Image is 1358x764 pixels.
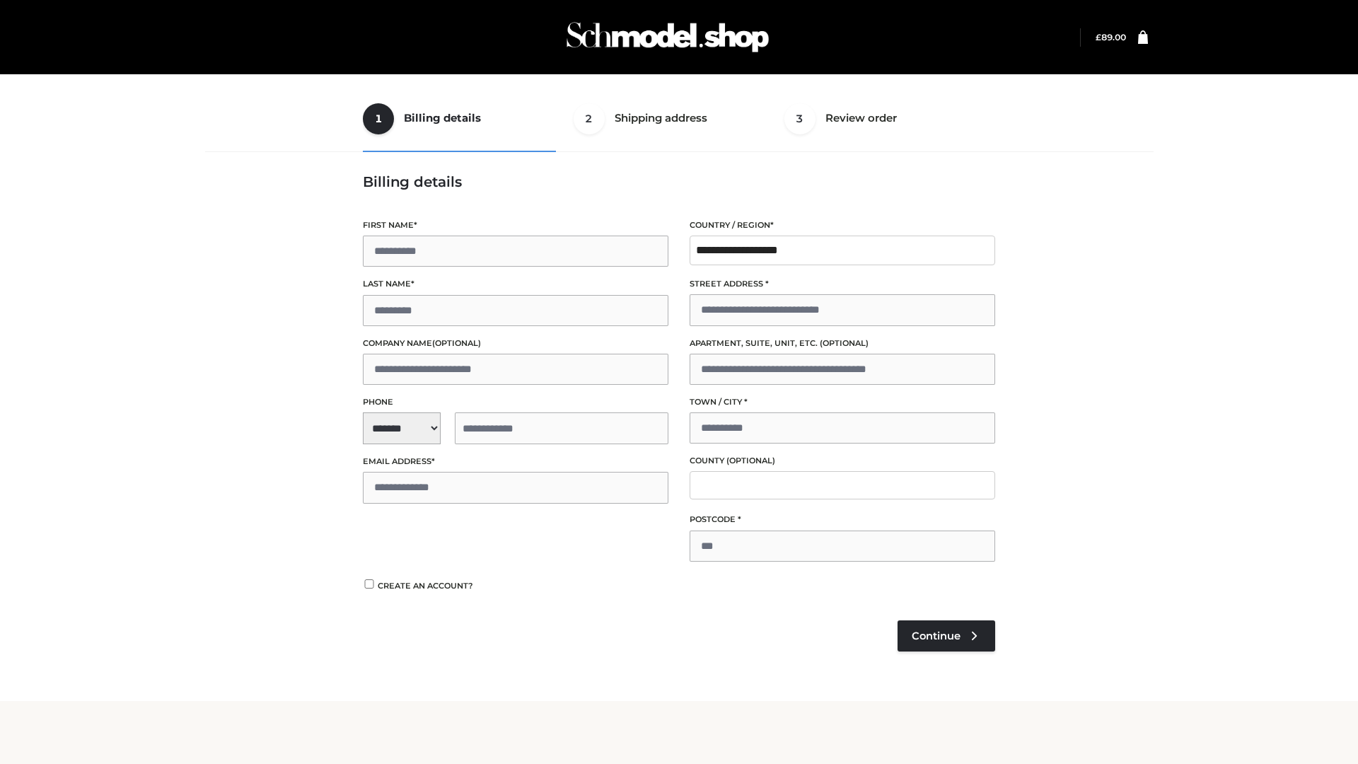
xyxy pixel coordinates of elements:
[363,579,376,589] input: Create an account?
[690,337,995,350] label: Apartment, suite, unit, etc.
[898,620,995,652] a: Continue
[690,395,995,409] label: Town / City
[912,630,961,642] span: Continue
[690,277,995,291] label: Street address
[820,338,869,348] span: (optional)
[363,219,668,232] label: First name
[690,513,995,526] label: Postcode
[378,581,473,591] span: Create an account?
[363,455,668,468] label: Email address
[690,219,995,232] label: Country / Region
[363,173,995,190] h3: Billing details
[363,337,668,350] label: Company name
[690,454,995,468] label: County
[726,456,775,465] span: (optional)
[363,277,668,291] label: Last name
[1096,32,1126,42] a: £89.00
[432,338,481,348] span: (optional)
[363,395,668,409] label: Phone
[1096,32,1126,42] bdi: 89.00
[1096,32,1101,42] span: £
[562,9,774,65] img: Schmodel Admin 964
